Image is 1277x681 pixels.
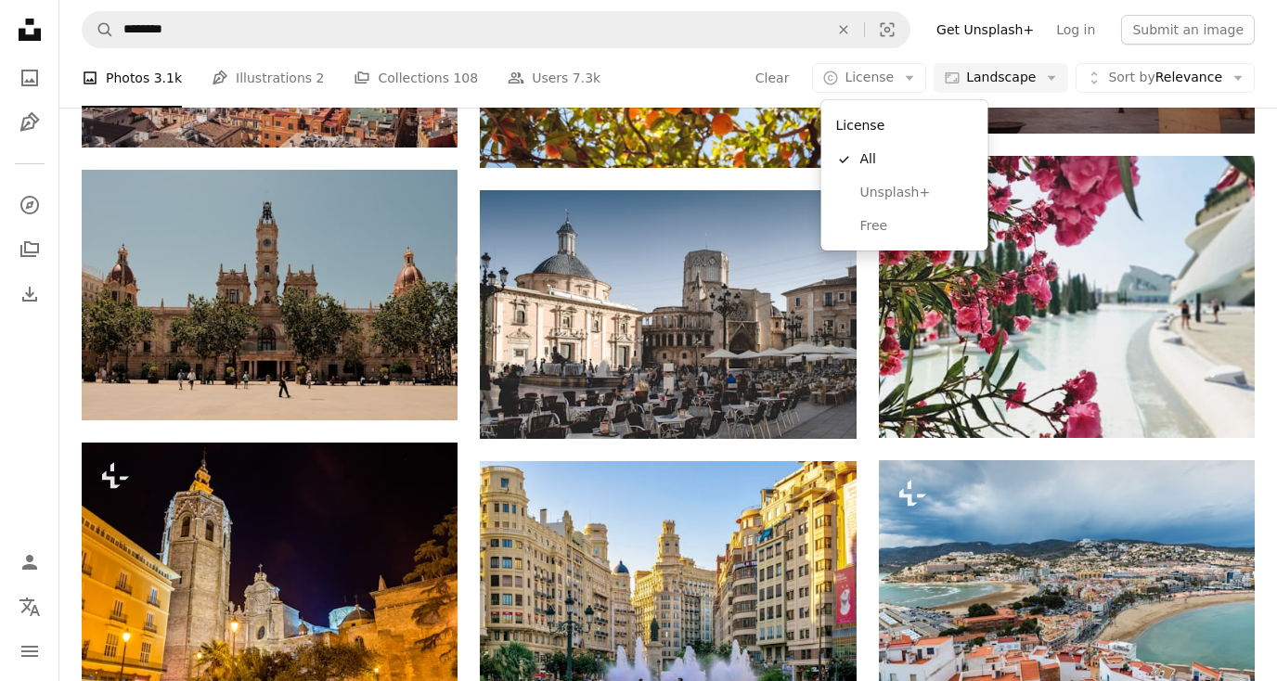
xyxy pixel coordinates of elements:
[860,217,974,236] span: Free
[821,100,988,251] div: License
[812,63,926,93] button: License
[845,70,894,84] span: License
[829,108,981,143] div: License
[860,150,974,169] span: All
[860,184,974,202] span: Unsplash+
